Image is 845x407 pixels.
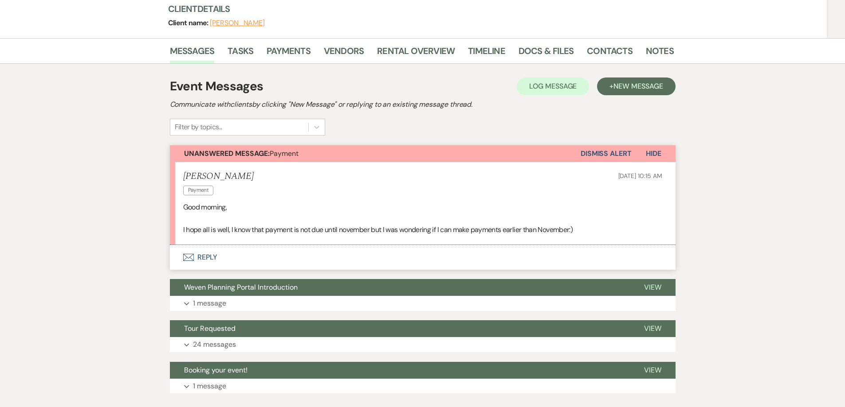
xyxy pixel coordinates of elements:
[587,44,633,63] a: Contacts
[184,365,248,375] span: Booking your event!
[183,224,662,236] p: I hope all is well, I know that payment is not due until november but I was wondering if I can ma...
[170,320,630,337] button: Tour Requested
[630,320,676,337] button: View
[170,145,581,162] button: Unanswered Message:Payment
[184,283,298,292] span: Weven Planning Portal Introduction
[644,324,661,333] span: View
[267,44,310,63] a: Payments
[170,245,676,270] button: Reply
[581,145,632,162] button: Dismiss Alert
[170,279,630,296] button: Weven Planning Portal Introduction
[170,77,263,96] h1: Event Messages
[613,81,663,91] span: New Message
[170,44,215,63] a: Messages
[468,44,505,63] a: Timeline
[170,379,676,394] button: 1 message
[618,172,662,180] span: [DATE] 10:15 AM
[183,171,254,182] h5: [PERSON_NAME]
[324,44,364,63] a: Vendors
[529,81,577,91] span: Log Message
[183,202,662,213] p: Good morning,
[184,149,270,158] strong: Unanswered Message:
[517,78,589,95] button: Log Message
[175,122,222,132] div: Filter by topics...
[183,186,214,195] span: Payment
[644,283,661,292] span: View
[193,380,226,392] p: 1 message
[193,298,226,309] p: 1 message
[193,339,236,350] p: 24 messages
[184,149,299,158] span: Payment
[170,296,676,311] button: 1 message
[210,19,265,27] button: [PERSON_NAME]
[377,44,455,63] a: Rental Overview
[630,362,676,379] button: View
[168,18,210,27] span: Client name:
[646,44,674,63] a: Notes
[170,362,630,379] button: Booking your event!
[597,78,675,95] button: +New Message
[630,279,676,296] button: View
[168,3,665,15] h3: Client Details
[170,99,676,110] h2: Communicate with clients by clicking "New Message" or replying to an existing message thread.
[228,44,253,63] a: Tasks
[519,44,574,63] a: Docs & Files
[170,337,676,352] button: 24 messages
[184,324,236,333] span: Tour Requested
[644,365,661,375] span: View
[632,145,676,162] button: Hide
[646,149,661,158] span: Hide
